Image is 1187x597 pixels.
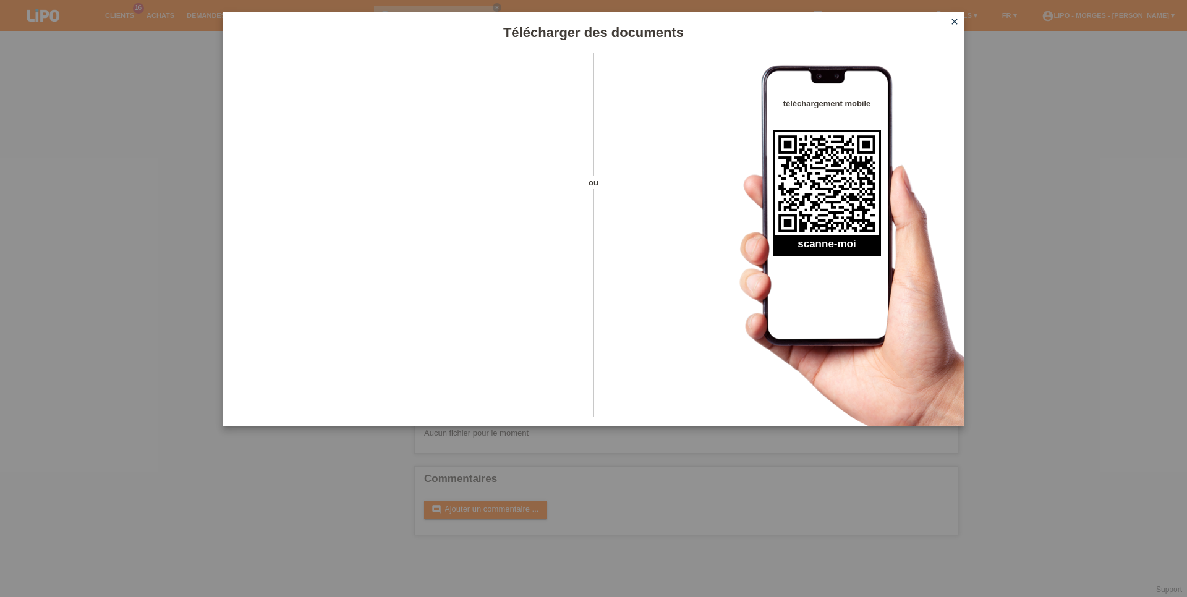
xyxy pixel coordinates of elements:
[950,17,959,27] i: close
[773,238,881,256] h2: scanne-moi
[947,15,963,30] a: close
[223,25,964,40] h1: Télécharger des documents
[241,83,572,392] iframe: Upload
[572,176,615,189] span: ou
[773,99,881,108] h4: téléchargement mobile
